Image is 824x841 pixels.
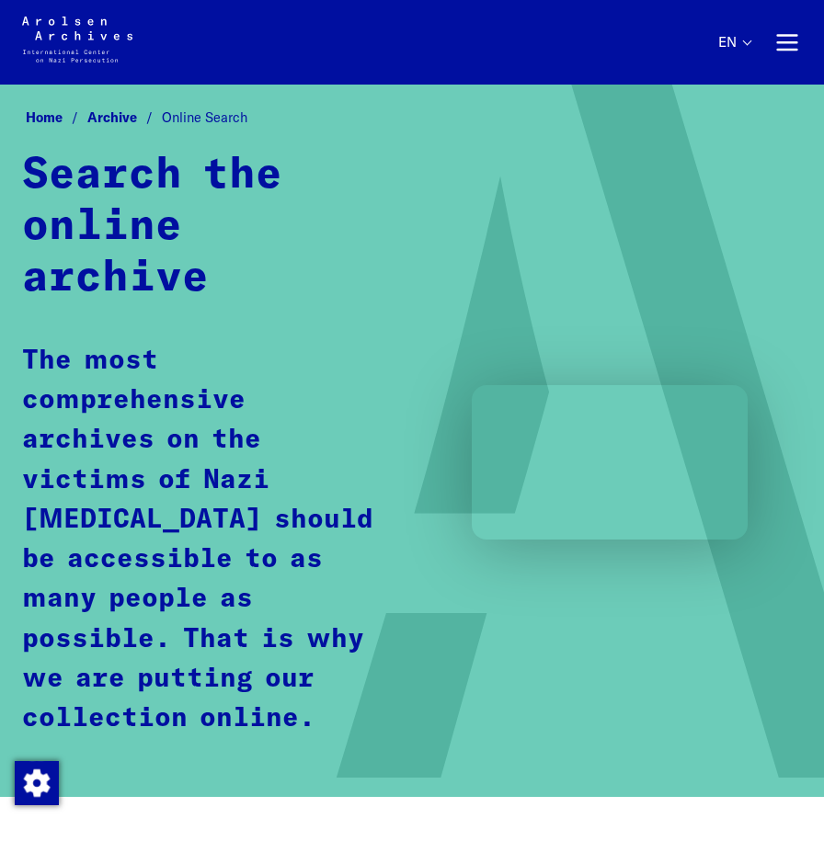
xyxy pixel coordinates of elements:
[14,760,58,804] div: Change consent
[15,761,59,805] img: Change consent
[22,105,802,132] nav: Breadcrumb
[87,109,162,126] a: Archive
[22,153,282,300] strong: Search the online archive
[718,17,802,68] nav: Primary
[162,109,247,126] span: Online Search
[22,341,380,739] p: The most comprehensive archives on the victims of Nazi [MEDICAL_DATA] should be accessible to as ...
[26,109,87,126] a: Home
[718,34,750,83] button: English, language selection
